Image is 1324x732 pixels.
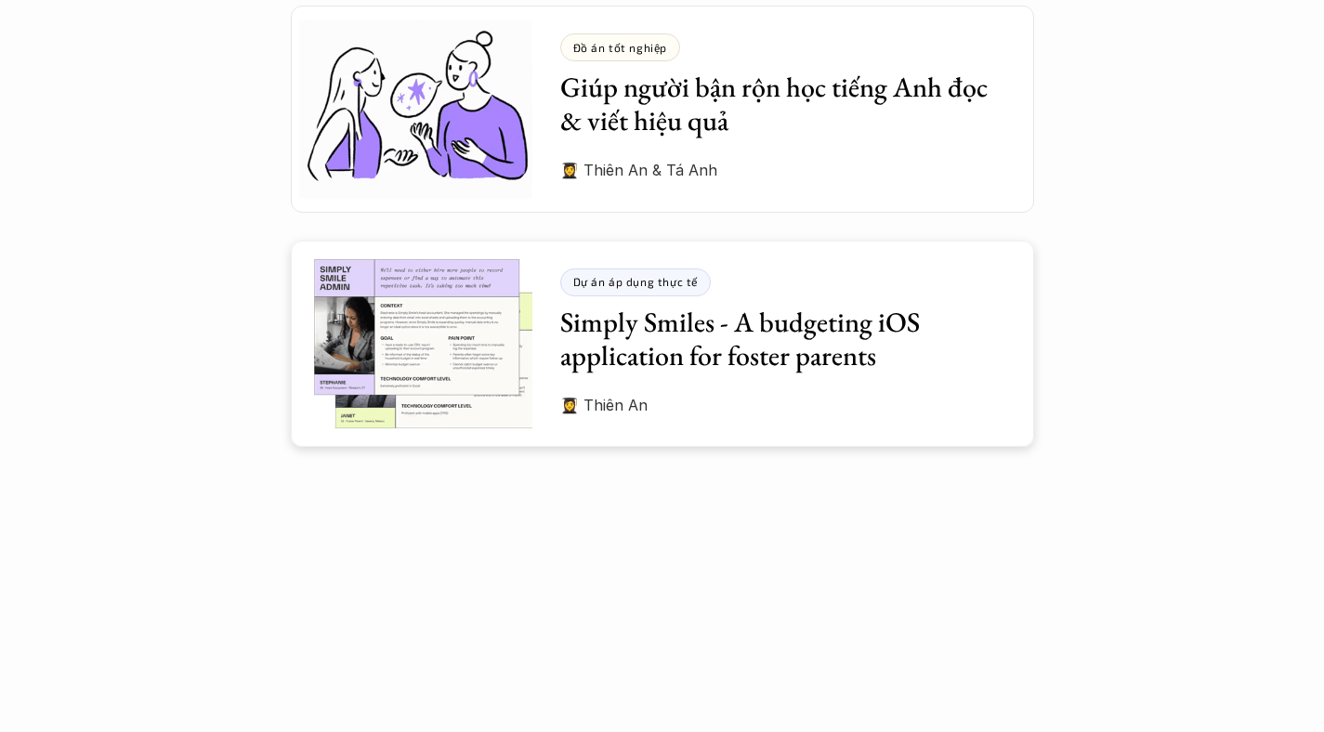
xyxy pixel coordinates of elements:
[573,275,699,288] p: Dự án áp dụng thực tế
[291,241,1034,447] a: Dự án áp dụng thực tếSimply Smiles - A budgeting iOS application for foster parents👩‍🎓 Thiên An
[560,391,1006,419] p: 👩‍🎓 Thiên An
[560,71,1006,137] h3: Giúp người bận rộn học tiếng Anh đọc & viết hiệu quả
[291,6,1034,212] a: Đồ án tốt nghiệpGiúp người bận rộn học tiếng Anh đọc & viết hiệu quả👩‍🎓 Thiên An & Tá Anh
[573,41,668,54] p: Đồ án tốt nghiệp
[560,156,1006,184] p: 👩‍🎓 Thiên An & Tá Anh
[560,306,1006,373] h3: Simply Smiles - A budgeting iOS application for foster parents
